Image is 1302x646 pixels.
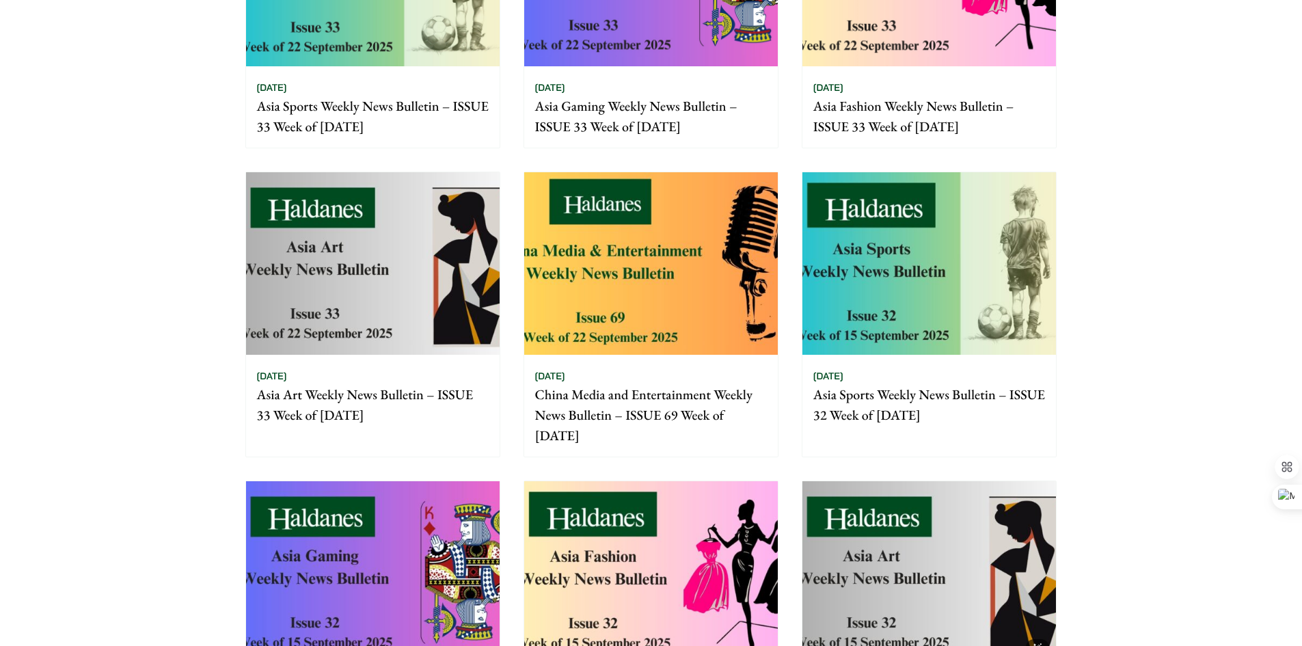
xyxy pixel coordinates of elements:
a: [DATE] China Media and Entertainment Weekly News Bulletin – ISSUE 69 Week of [DATE] [524,172,778,457]
p: Asia Sports Weekly News Bulletin – ISSUE 32 Week of [DATE] [813,384,1045,425]
p: Asia Sports Weekly News Bulletin – ISSUE 33 Week of [DATE] [257,96,489,137]
time: [DATE] [535,81,565,94]
p: Asia Fashion Weekly News Bulletin – ISSUE 33 Week of [DATE] [813,96,1045,137]
time: [DATE] [257,81,287,94]
p: Asia Gaming Weekly News Bulletin – ISSUE 33 Week of [DATE] [535,96,767,137]
a: [DATE] Asia Sports Weekly News Bulletin – ISSUE 32 Week of [DATE] [802,172,1057,457]
time: [DATE] [535,370,565,382]
p: Asia Art Weekly News Bulletin – ISSUE 33 Week of [DATE] [257,384,489,425]
time: [DATE] [813,81,843,94]
time: [DATE] [257,370,287,382]
time: [DATE] [813,370,843,382]
p: China Media and Entertainment Weekly News Bulletin – ISSUE 69 Week of [DATE] [535,384,767,446]
a: [DATE] Asia Art Weekly News Bulletin – ISSUE 33 Week of [DATE] [245,172,500,457]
